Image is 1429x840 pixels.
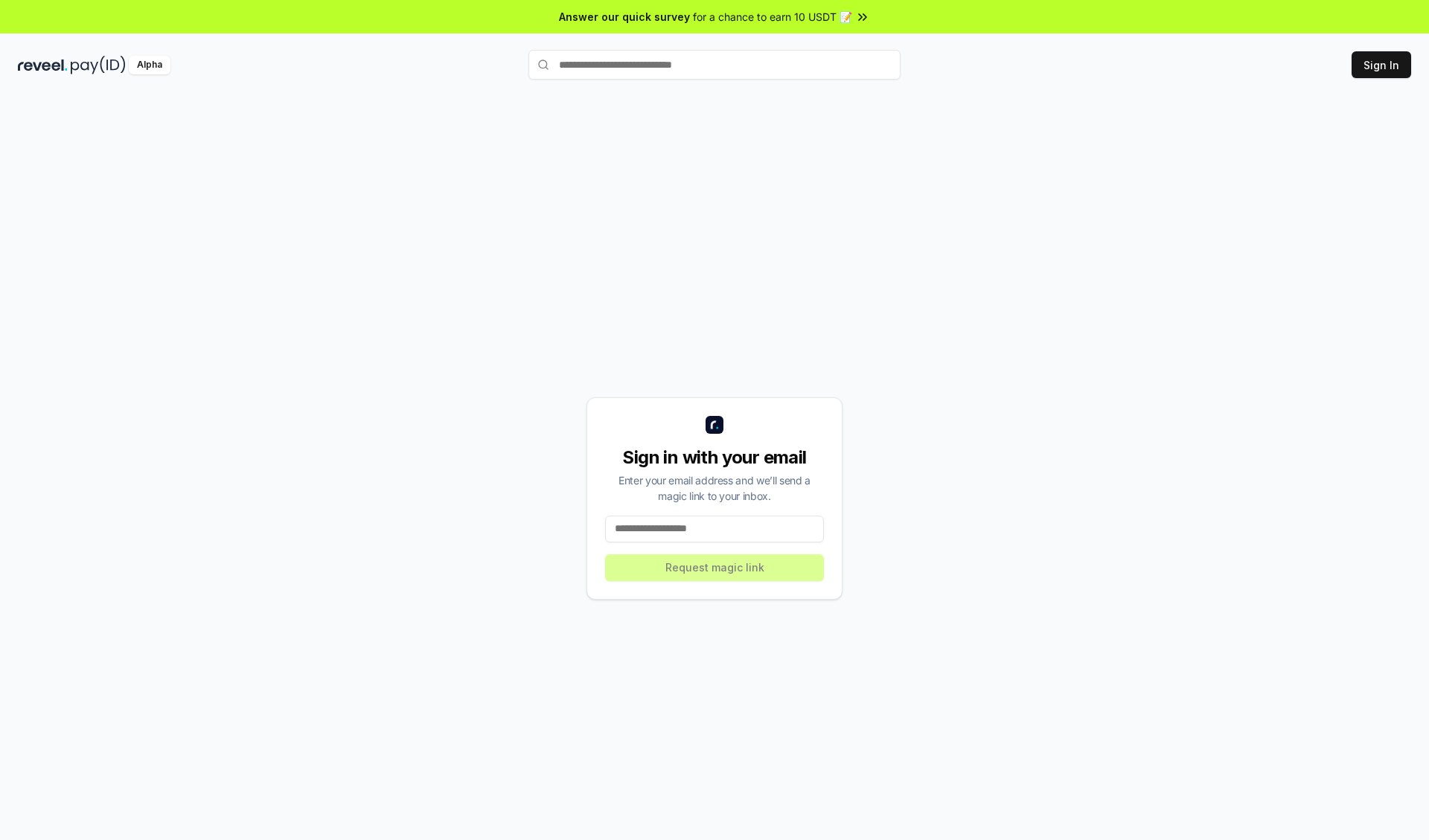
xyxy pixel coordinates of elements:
button: Sign In [1352,51,1411,78]
div: Sign in with your email [605,446,824,469]
img: pay_id [71,56,126,74]
div: Enter your email address and we’ll send a magic link to your inbox. [605,472,824,504]
img: logo_small [706,416,723,434]
span: Answer our quick survey [559,9,690,25]
div: Alpha [129,56,170,74]
img: reveel_dark [18,56,68,74]
span: for a chance to earn 10 USDT 📝 [693,9,852,25]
